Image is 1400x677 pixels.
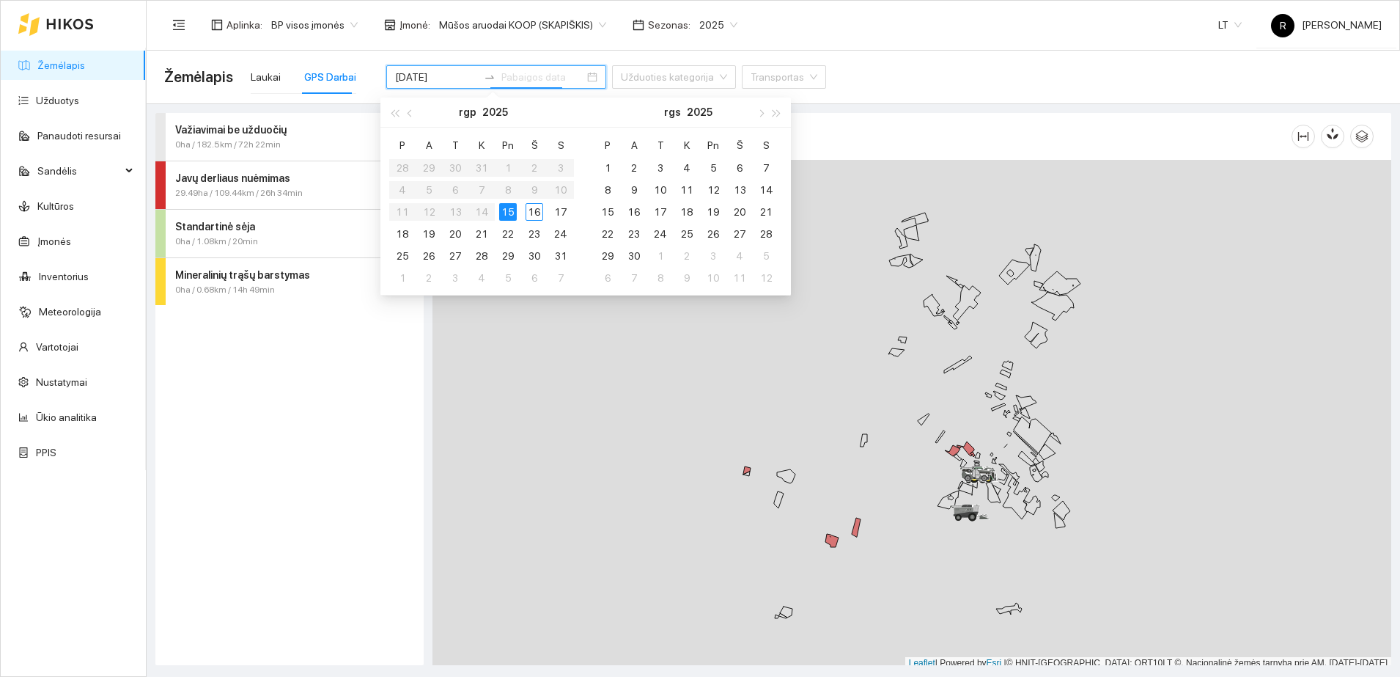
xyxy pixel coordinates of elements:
button: column-width [1292,125,1315,148]
th: Š [521,133,548,157]
div: 5 [499,269,517,287]
td: 2025-09-08 [594,179,621,201]
td: 2025-09-01 [389,267,416,289]
td: 2025-09-18 [674,201,700,223]
input: Pradžios data [395,69,478,85]
span: [PERSON_NAME] [1271,19,1382,31]
td: 2025-09-03 [647,157,674,179]
td: 2025-08-31 [548,245,574,267]
a: PPIS [36,447,56,458]
span: Sezonas : [648,17,690,33]
td: 2025-10-11 [726,267,753,289]
td: 2025-09-02 [621,157,647,179]
div: 24 [552,225,570,243]
td: 2025-09-10 [647,179,674,201]
div: 13 [731,181,748,199]
td: 2025-09-06 [726,157,753,179]
span: 0ha / 182.5km / 72h 22min [175,138,281,152]
span: 2025 [699,14,737,36]
td: 2025-09-05 [700,157,726,179]
td: 2025-08-28 [468,245,495,267]
td: 2025-09-14 [753,179,779,201]
div: 4 [473,269,490,287]
div: 11 [731,269,748,287]
td: 2025-09-19 [700,201,726,223]
td: 2025-08-21 [468,223,495,245]
td: 2025-10-12 [753,267,779,289]
td: 2025-09-24 [647,223,674,245]
a: Užduotys [36,95,79,106]
div: 1 [394,269,411,287]
span: Mūšos aruodai KOOP (SKAPIŠKIS) [439,14,606,36]
button: rgp [459,98,476,127]
span: Žemėlapis [164,65,233,89]
div: 7 [552,269,570,287]
div: | Powered by © HNIT-[GEOGRAPHIC_DATA]; ORT10LT ©, Nacionalinė žemės tarnyba prie AM, [DATE]-[DATE] [905,657,1391,670]
td: 2025-09-15 [594,201,621,223]
div: 30 [625,247,643,265]
td: 2025-08-19 [416,223,442,245]
div: 27 [446,247,464,265]
a: Inventorius [39,271,89,282]
div: 9 [678,269,696,287]
button: menu-fold [164,10,194,40]
div: 18 [678,203,696,221]
div: 7 [757,159,775,177]
span: calendar [633,19,644,31]
span: swap-right [484,71,495,83]
strong: Mineralinių trąšų barstymas [175,269,310,281]
strong: Javų derliaus nuėmimas [175,172,290,184]
div: 3 [704,247,722,265]
th: Pn [495,133,521,157]
div: 21 [757,203,775,221]
button: 2025 [687,98,712,127]
th: P [389,133,416,157]
div: 20 [731,203,748,221]
div: 30 [526,247,543,265]
div: 2 [625,159,643,177]
div: 22 [599,225,616,243]
td: 2025-09-07 [753,157,779,179]
div: 23 [526,225,543,243]
td: 2025-09-30 [621,245,647,267]
td: 2025-08-17 [548,201,574,223]
th: T [647,133,674,157]
td: 2025-08-22 [495,223,521,245]
a: Nustatymai [36,376,87,388]
div: 27 [731,225,748,243]
span: LT [1218,14,1242,36]
td: 2025-10-02 [674,245,700,267]
td: 2025-10-03 [700,245,726,267]
span: shop [384,19,396,31]
div: 15 [499,203,517,221]
div: 16 [526,203,543,221]
th: Pn [700,133,726,157]
th: P [594,133,621,157]
th: K [674,133,700,157]
span: menu-fold [172,18,185,32]
div: 8 [652,269,669,287]
span: column-width [1292,131,1314,142]
a: Esri [987,658,1002,668]
div: 18 [394,225,411,243]
div: 10 [652,181,669,199]
a: Žemėlapis [37,59,85,71]
div: 4 [678,159,696,177]
td: 2025-09-04 [468,267,495,289]
td: 2025-10-10 [700,267,726,289]
span: Įmonė : [399,17,430,33]
span: R [1280,14,1286,37]
td: 2025-08-26 [416,245,442,267]
td: 2025-09-03 [442,267,468,289]
div: 9 [625,181,643,199]
div: 17 [652,203,669,221]
td: 2025-10-06 [594,267,621,289]
td: 2025-09-26 [700,223,726,245]
div: 6 [526,269,543,287]
a: Įmonės [37,235,71,247]
div: 11 [678,181,696,199]
td: 2025-09-09 [621,179,647,201]
td: 2025-09-16 [621,201,647,223]
strong: Standartinė sėja [175,221,255,233]
div: 29 [599,247,616,265]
